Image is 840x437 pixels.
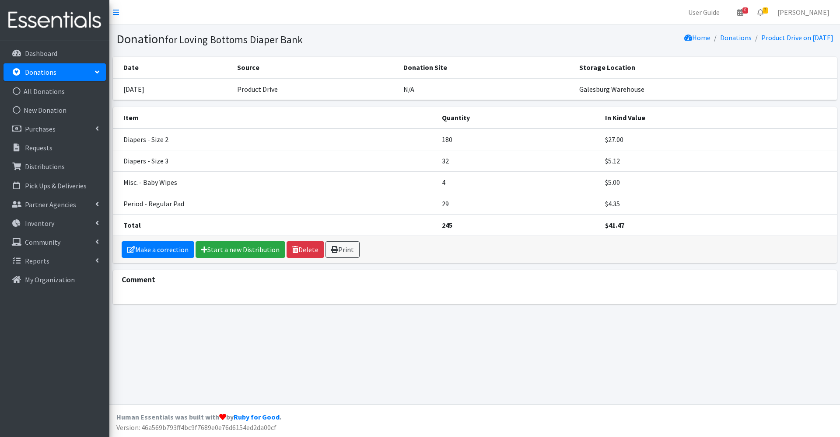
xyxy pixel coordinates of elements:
[113,57,232,78] th: Date
[123,221,141,229] strong: Total
[25,238,60,246] p: Community
[600,150,837,171] td: $5.12
[25,68,56,76] p: Donations
[3,177,106,194] a: Pick Ups & Deliveries
[761,33,833,42] a: Product Drive on [DATE]
[742,7,748,14] span: 6
[113,107,437,128] th: Item
[3,6,106,35] img: HumanEssentials
[25,275,75,284] p: My Organization
[437,107,599,128] th: Quantity
[287,241,324,258] a: Delete
[600,193,837,214] td: $4.35
[113,171,437,193] td: Misc. - Baby Wipes
[25,257,49,265] p: Reports
[325,241,360,258] a: Print
[3,233,106,251] a: Community
[684,33,710,42] a: Home
[3,83,106,100] a: All Donations
[574,57,836,78] th: Storage Location
[3,215,106,232] a: Inventory
[113,150,437,171] td: Diapers - Size 3
[116,413,281,421] strong: Human Essentials was built with by .
[116,423,276,432] span: Version: 46a569b793ff4bc9f7689e0e76d6154ed2da00cf
[398,78,574,100] td: N/A
[196,241,285,258] a: Start a new Distribution
[681,3,727,21] a: User Guide
[437,128,599,150] td: 180
[25,181,87,190] p: Pick Ups & Deliveries
[600,171,837,193] td: $5.00
[232,78,398,100] td: Product Drive
[25,49,57,58] p: Dashboard
[3,63,106,81] a: Donations
[442,221,452,229] strong: 245
[730,3,750,21] a: 6
[113,78,232,100] td: [DATE]
[113,193,437,214] td: Period - Regular Pad
[25,200,76,209] p: Partner Agencies
[3,120,106,138] a: Purchases
[600,107,837,128] th: In Kind Value
[3,252,106,270] a: Reports
[437,171,599,193] td: 4
[3,139,106,156] a: Requests
[437,193,599,214] td: 29
[25,125,56,133] p: Purchases
[574,78,836,100] td: Galesburg Warehouse
[763,7,768,14] span: 3
[25,219,54,228] p: Inventory
[116,31,472,47] h1: Donation
[437,150,599,171] td: 32
[234,413,280,421] a: Ruby for Good
[113,128,437,150] td: Diapers - Size 2
[398,57,574,78] th: Donation Site
[750,3,770,21] a: 3
[3,271,106,288] a: My Organization
[3,158,106,175] a: Distributions
[3,196,106,213] a: Partner Agencies
[600,128,837,150] td: $27.00
[122,275,155,284] strong: Comment
[720,33,752,42] a: Donations
[122,241,194,258] a: Make a correction
[25,162,65,171] p: Distributions
[232,57,398,78] th: Source
[25,143,52,152] p: Requests
[3,101,106,119] a: New Donation
[770,3,836,21] a: [PERSON_NAME]
[605,221,624,229] strong: $41.47
[165,33,303,46] small: for Loving Bottoms Diaper Bank
[3,45,106,62] a: Dashboard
